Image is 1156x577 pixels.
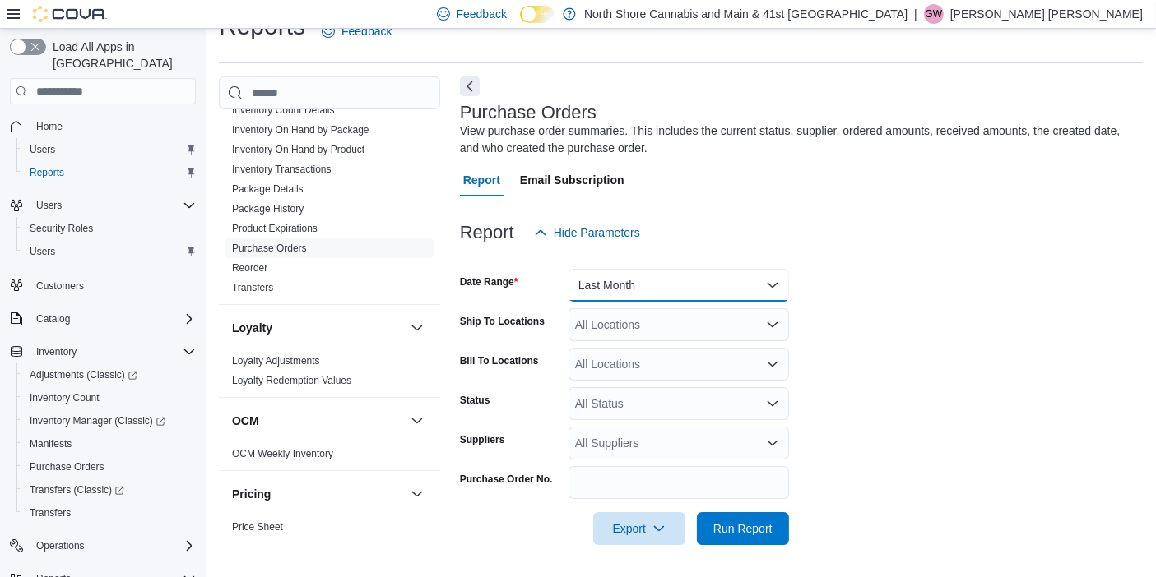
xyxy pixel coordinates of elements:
span: Reorder [232,261,267,275]
span: Operations [36,539,85,552]
a: Price Sheet [232,521,283,533]
button: Users [30,196,68,215]
span: Inventory Count Details [232,104,335,117]
span: Purchase Orders [23,457,196,477]
div: Inventory [219,61,440,304]
a: Inventory Count [23,388,106,408]
button: Transfers [16,501,202,524]
a: Inventory Count Details [232,104,335,116]
span: Adjustments (Classic) [23,365,196,385]
a: Package History [232,203,304,215]
h3: OCM [232,413,259,429]
button: Operations [3,534,202,557]
a: Users [23,242,62,261]
button: Purchase Orders [16,455,202,478]
span: Inventory Count [30,391,100,404]
span: Inventory [30,342,196,362]
p: | [914,4,917,24]
button: Open list of options [766,358,779,371]
button: Catalog [3,307,202,330]
span: Users [23,140,196,159]
span: Home [30,116,196,136]
button: Export [593,512,685,545]
a: Inventory On Hand by Product [232,144,364,155]
span: GW [925,4,942,24]
a: Customers [30,276,91,296]
a: Manifests [23,434,78,454]
button: Open list of options [766,318,779,331]
h3: Pricing [232,486,271,502]
button: Inventory [30,342,83,362]
a: Package Details [232,183,304,195]
span: Catalog [30,309,196,329]
button: Hide Parameters [527,216,647,249]
img: Cova [33,6,107,22]
button: Inventory [3,340,202,363]
a: Reorder [232,262,267,274]
button: Manifests [16,432,202,455]
span: Manifests [30,437,72,450]
span: Product Expirations [232,222,318,235]
a: Transfers (Classic) [23,480,131,500]
span: Users [23,242,196,261]
span: Feedback [341,23,392,39]
button: Users [16,138,202,161]
button: Reports [16,161,202,184]
h3: Purchase Orders [460,103,597,122]
a: Loyalty Adjustments [232,355,320,367]
button: Customers [3,273,202,297]
button: Security Roles [16,217,202,240]
button: Users [3,194,202,217]
a: Users [23,140,62,159]
span: Report [463,164,500,196]
span: Inventory Manager (Classic) [23,411,196,431]
a: Security Roles [23,219,100,238]
span: Users [30,143,55,156]
p: [PERSON_NAME] [PERSON_NAME] [950,4,1143,24]
button: Pricing [232,486,404,502]
div: Loyalty [219,351,440,397]
span: Load All Apps in [GEOGRAPHIC_DATA] [46,39,196,72]
div: OCM [219,444,440,470]
span: Reports [30,166,64,179]
span: Email Subscription [520,164,624,196]
span: Purchase Orders [30,460,104,473]
label: Status [460,394,490,407]
button: OCM [232,413,404,429]
button: Last Month [569,269,789,302]
div: Griffin Wright [924,4,944,24]
a: Inventory Transactions [232,164,332,175]
span: Inventory Count [23,388,196,408]
span: Operations [30,536,196,556]
a: Transfers (Classic) [16,478,202,501]
span: Inventory Manager (Classic) [30,414,165,427]
span: Transfers [23,503,196,523]
a: Reports [23,163,71,182]
a: Inventory On Hand by Package [232,124,369,136]
button: Open list of options [766,397,779,410]
span: Transfers [232,281,273,294]
span: Hide Parameters [554,224,640,241]
button: Users [16,240,202,263]
button: Pricing [407,484,427,504]
a: Purchase Orders [232,242,307,254]
span: Dark Mode [520,23,521,24]
a: OCM Weekly Inventory [232,448,333,459]
button: Loyalty [407,318,427,338]
button: Operations [30,536,91,556]
label: Bill To Locations [460,354,539,367]
span: Loyalty Redemption Values [232,374,351,387]
a: Purchase Orders [23,457,111,477]
span: OCM Weekly Inventory [232,447,333,460]
span: Inventory Transactions [232,163,332,176]
button: Inventory Count [16,386,202,409]
span: Transfers (Classic) [30,483,124,496]
label: Suppliers [460,433,505,446]
span: Loyalty Adjustments [232,354,320,367]
label: Purchase Order No. [460,473,553,486]
button: Loyalty [232,320,404,336]
a: Feedback [315,15,398,48]
a: Inventory Manager (Classic) [16,409,202,432]
div: Pricing [219,517,440,543]
button: Next [460,76,480,96]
